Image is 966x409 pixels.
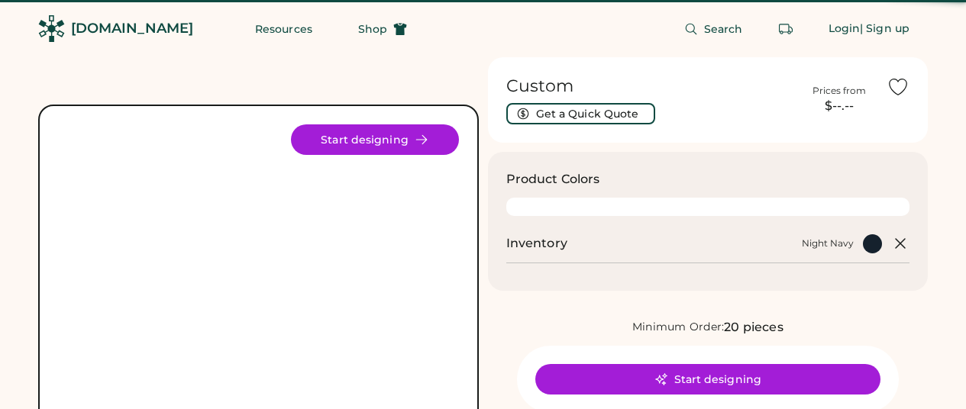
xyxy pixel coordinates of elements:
h2: Inventory [506,234,567,253]
div: Night Navy [802,237,854,250]
div: [DOMAIN_NAME] [71,19,193,38]
button: Shop [340,14,425,44]
button: Start designing [291,124,459,155]
div: 20 pieces [724,318,783,337]
button: Search [666,14,761,44]
div: Minimum Order: [632,320,725,335]
button: Start designing [535,364,880,395]
div: $--.-- [801,97,877,115]
h1: Custom [506,76,793,97]
button: Resources [237,14,331,44]
span: Shop [358,24,387,34]
div: | Sign up [860,21,909,37]
h3: Product Colors [506,170,600,188]
span: Search [704,24,743,34]
div: Prices from [813,85,866,97]
img: Rendered Logo - Screens [38,15,65,42]
button: Retrieve an order [771,14,801,44]
div: Login [829,21,861,37]
button: Get a Quick Quote [506,103,655,124]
